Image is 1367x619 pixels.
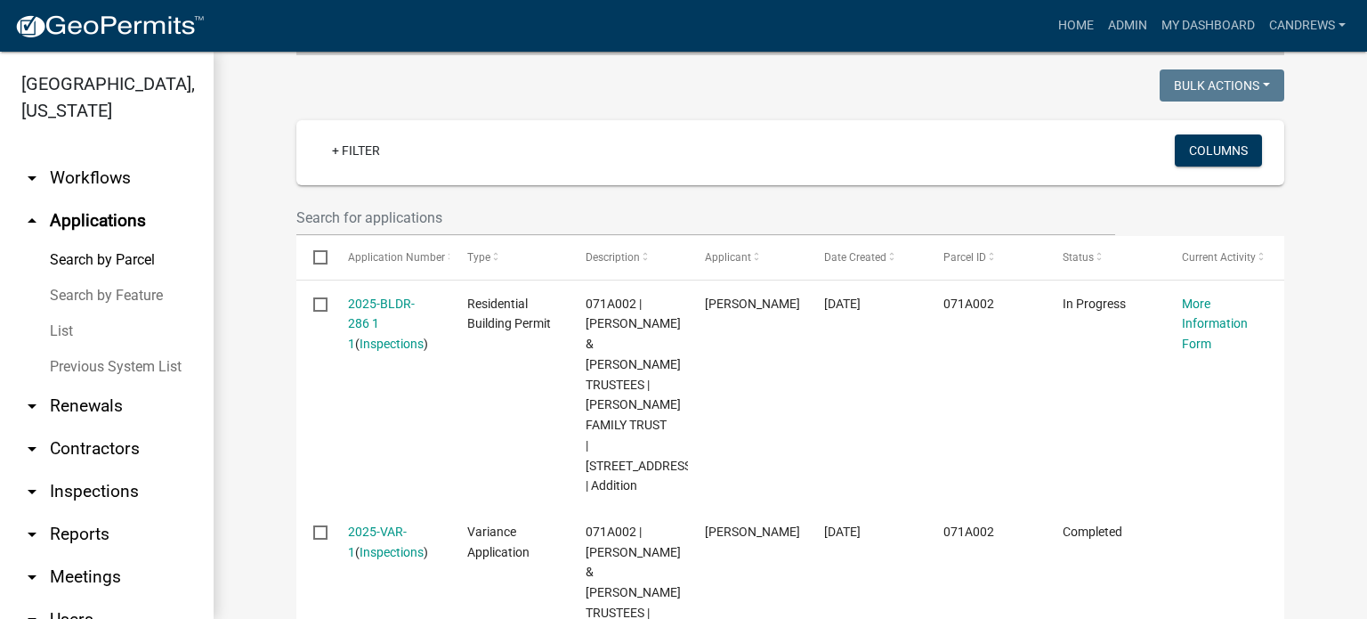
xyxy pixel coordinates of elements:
[1063,297,1126,311] span: In Progress
[1063,251,1094,264] span: Status
[318,134,394,167] a: + Filter
[705,297,800,311] span: Rodney Etheredge
[348,294,433,354] div: ( )
[296,236,330,279] datatable-header-cell: Select
[21,438,43,460] i: arrow_drop_down
[1182,297,1248,352] a: More Information Form
[296,200,1115,236] input: Search for applications
[943,251,986,264] span: Parcel ID
[348,297,415,352] a: 2025-BLDR-286 1 1
[348,251,445,264] span: Application Number
[586,297,695,493] span: 071A002 | ETHEREDGE RODNEY & SANDRA TRUSTEES | ETHEREDGE FAMILY TRUST | 123 CEDAR COVE DR | Addition
[586,251,640,264] span: Description
[1063,525,1122,539] span: Completed
[705,251,751,264] span: Applicant
[21,566,43,588] i: arrow_drop_down
[360,545,424,559] a: Inspections
[824,525,861,539] span: 02/21/2025
[926,236,1046,279] datatable-header-cell: Parcel ID
[21,481,43,502] i: arrow_drop_down
[1046,236,1165,279] datatable-header-cell: Status
[21,210,43,232] i: arrow_drop_up
[688,236,807,279] datatable-header-cell: Applicant
[467,251,490,264] span: Type
[943,297,994,311] span: 071A002
[1101,9,1154,43] a: Admin
[1154,9,1262,43] a: My Dashboard
[824,251,886,264] span: Date Created
[1165,236,1284,279] datatable-header-cell: Current Activity
[21,395,43,417] i: arrow_drop_down
[467,525,530,559] span: Variance Application
[1175,134,1262,167] button: Columns
[1182,251,1256,264] span: Current Activity
[449,236,569,279] datatable-header-cell: Type
[330,236,449,279] datatable-header-cell: Application Number
[21,167,43,189] i: arrow_drop_down
[569,236,688,279] datatable-header-cell: Description
[943,525,994,539] span: 071A002
[360,337,424,351] a: Inspections
[705,525,800,539] span: Rodney Etheredge
[1051,9,1101,43] a: Home
[348,522,433,563] div: ( )
[1262,9,1353,43] a: candrews
[348,525,407,559] a: 2025-VAR-1
[807,236,926,279] datatable-header-cell: Date Created
[1160,69,1284,102] button: Bulk Actions
[467,297,551,331] span: Residential Building Permit
[824,297,861,311] span: 09/20/2025
[21,524,43,545] i: arrow_drop_down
